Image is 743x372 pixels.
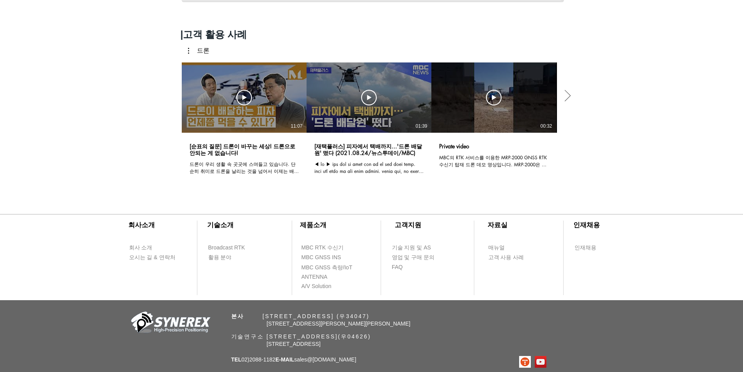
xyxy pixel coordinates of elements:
[439,154,548,169] div: MBC의 RTK 서비스를 이용한 MRP-2000 GNSS RTK 수신기 탑재 드론 데모 영상입니다. MRP-2000은 매우 쉽고, 편리하며 경제적인 RTK 수신기입니다. 드론에 M
[301,254,341,262] span: MBC GNSS INS
[301,264,353,272] span: MBC GNSS 측량/IoT
[129,244,153,252] span: 회사 소개
[180,61,557,177] div: "드론" 채널 동영상
[208,243,253,253] a: Broadcast RTK
[127,311,213,336] img: 회사_로고-removebg-preview.png
[535,356,546,368] img: 유튜브 사회 아이콘
[519,356,546,368] ul: SNS 모음
[188,47,209,54] button: More actions for 드론
[301,263,369,273] a: MBC GNSS 측량/IoT
[488,254,524,262] span: 고객 사용 사례
[540,123,552,129] div: 00:32
[314,160,424,175] div: ◀ 앵커 ▶ 드론을 활용한 배송 서비스가 실제로 우리 일상 속으로 들어오고 있습니다. 섬마을에 택배를 나르는가 하면 피자도 배달하기 시작했는데요. 이용자들의 이야기, 직접 들
[129,243,174,253] a: 회사 소개
[208,253,253,263] a: 활용 분야
[392,263,436,272] a: FAQ
[300,221,326,229] span: ​제품소개
[301,253,350,263] a: MBC GNSS INS
[488,243,533,253] a: 매뉴얼
[573,221,600,229] span: ​인재채용
[392,263,403,271] span: FAQ
[190,142,299,157] h3: [순표의 질문] 드론이 바꾸는 세상! 드론으로 안되는 게 없습니다!
[301,273,328,281] span: ANTENNA
[231,333,371,340] span: 기술연구소 [STREET_ADDRESS](우04626)
[291,123,302,129] div: 11:07
[574,243,611,253] a: 인재채용
[208,244,245,252] span: Broadcast RTK
[415,123,427,129] div: 01:39
[129,253,181,263] a: 오시는 길 & 연락처
[599,126,743,372] iframe: Wix Chat
[231,313,245,319] span: 본사
[307,133,431,175] button: [재택플러스] 피자에서 택배까지…'드론 배달원' 떴다 (2021.08.24/뉴스투데이/MBC)◀ 앵커 ▶ 드론을 활용한 배송 서비스가 실제로 우리 일상 속으로 들어오고 있습니...
[208,254,232,262] span: 활용 분야
[197,47,209,54] div: 드론
[488,244,505,252] span: 매뉴얼
[392,254,435,262] span: 영업 및 구매 문의
[207,221,234,229] span: ​기술소개
[190,160,299,175] div: 드론이 우리 생활 속 곳곳에 스며들고 있습니다. 단순히 취미로 드론을 날리는 것을 넘어서 이제는 배달, 배송은 물론 순찰과 항공 방제에 이르기까지 다양한 역할을 수행하고 있습니
[488,221,507,229] span: ​자료실
[557,61,578,131] button: 다음 동영상
[486,90,502,105] button: 동영상 보기
[301,243,360,253] a: MBC RTK 수신기
[267,341,321,347] span: [STREET_ADDRESS]
[128,221,155,229] span: ​회사소개
[431,133,556,169] button: Private videoMBC의 RTK 서비스를 이용한 MRP-2000 GNSS RTK 수신기 탑재 드론 데모 영상입니다. MRP-2000은 매우 쉽고, 편리하며 경제적인 R...
[392,243,450,253] a: 기술 지원 및 AS
[129,254,176,262] span: 오시는 길 & 연락처
[439,142,548,150] h3: Private video
[556,133,681,162] button: 삼각비행 원주비행 미션비행
[236,90,252,105] button: 동영상 보기
[301,282,346,292] a: A/V Solution
[519,356,531,368] img: 티스토리로고
[231,356,241,363] span: TEL
[395,221,421,229] span: ​고객지원
[392,253,436,263] a: 영업 및 구매 문의
[301,244,344,252] span: MBC RTK 수신기
[301,272,346,282] a: ANTENNA
[575,244,596,252] span: 인재채용
[181,29,247,40] span: ​|고객 활용 사례
[392,244,431,252] span: 기술 지원 및 AS
[275,356,294,363] span: E-MAIL
[488,253,533,263] a: 고객 사용 사례
[361,90,377,105] button: 동영상 보기
[314,142,424,157] h3: [재택플러스] 피자에서 택배까지…'드론 배달원' 떴다 (2021.08.24/뉴스투데이/MBC)
[231,356,356,363] span: 02)2088-1182 sales
[267,320,411,327] span: [STREET_ADDRESS][PERSON_NAME][PERSON_NAME]
[307,356,356,363] a: @[DOMAIN_NAME]
[182,133,307,175] button: [순표의 질문] 드론이 바꾸는 세상! 드론으로 안되는 게 없습니다!드론이 우리 생활 속 곳곳에 스며들고 있습니다. 단순히 취미로 드론을 날리는 것을 넘어서 이제는 배달, 배송...
[231,313,370,319] span: ​ [STREET_ADDRESS] (우34047)
[301,283,332,290] span: A/V Solution
[159,41,578,196] main: "드론" 채널 동영상 위젯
